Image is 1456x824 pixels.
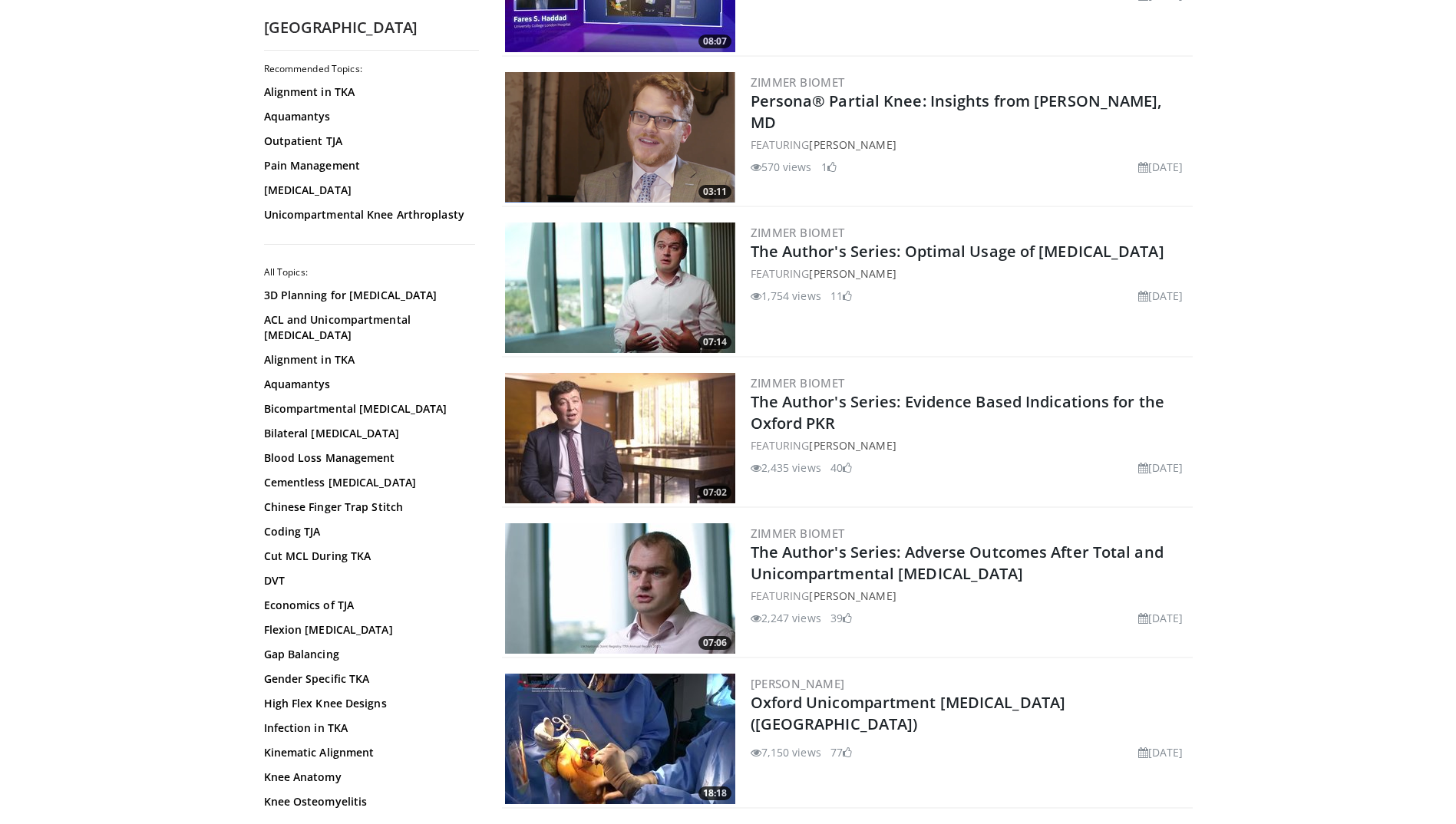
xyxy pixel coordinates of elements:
a: Chinese Finger Trap Stitch [264,499,471,515]
a: Gap Balancing [264,647,471,662]
a: The Author's Series: Evidence Based Indications for the Oxford PKR [751,391,1165,433]
li: [DATE] [1138,744,1184,760]
img: 3ac11ccd-8a36-444e-895a-30d2e7965c67.300x170_q85_crop-smart_upscale.jpg [505,373,735,503]
img: 4abd115a-8a22-4fd0-a520-3f7252c4dbaf.300x170_q85_crop-smart_upscale.jpg [505,523,735,654]
a: Blood Loss Management [264,450,471,466]
li: 1,754 views [751,288,821,304]
img: e6f05148-0552-4775-ab59-e5595e859885.300x170_q85_crop-smart_upscale.jpg [505,674,735,804]
a: Alignment in TKA [264,352,471,368]
a: 03:11 [505,72,735,203]
a: Unicompartmental Knee Arthroplasty [264,207,471,222]
a: Zimmer Biomet [751,74,845,90]
a: [MEDICAL_DATA] [264,183,471,198]
li: 11 [830,288,852,304]
div: FEATURING [751,137,1190,153]
li: 77 [830,744,852,760]
a: 3D Planning for [MEDICAL_DATA] [264,288,471,303]
li: [DATE] [1138,460,1184,476]
a: [PERSON_NAME] [809,588,896,603]
span: 07:02 [698,486,731,499]
div: FEATURING [751,588,1190,604]
div: FEATURING [751,437,1190,453]
a: Zimmer Biomet [751,225,845,240]
li: 2,247 views [751,610,821,626]
h2: Recommended Topics: [264,63,475,75]
a: Kinematic Alignment [264,745,471,760]
li: 2,435 views [751,460,821,476]
li: 7,150 views [751,744,821,760]
a: Zimmer Biomet [751,526,845,541]
a: Bilateral [MEDICAL_DATA] [264,426,471,441]
a: Economics of TJA [264,598,471,613]
div: FEATURING [751,265,1190,282]
li: 40 [830,460,852,476]
a: [PERSON_NAME] [809,266,896,281]
li: 570 views [751,159,812,175]
li: [DATE] [1138,159,1184,175]
h2: [GEOGRAPHIC_DATA] [264,18,479,38]
img: 1cc7e67d-a061-4142-9236-f9ec3a94768f.300x170_q85_crop-smart_upscale.jpg [505,222,735,353]
a: Bicompartmental [MEDICAL_DATA] [264,401,471,417]
a: 07:02 [505,373,735,503]
a: The Author's Series: Optimal Usage of [MEDICAL_DATA] [751,241,1164,262]
a: DVT [264,573,471,588]
li: [DATE] [1138,288,1184,304]
a: High Flex Knee Designs [264,696,471,711]
a: Infection in TKA [264,720,471,736]
a: Aquamantys [264,377,471,392]
li: 1 [821,159,837,175]
a: [PERSON_NAME] [751,676,845,691]
a: Pain Management [264,158,471,173]
span: 18:18 [698,786,731,800]
a: Outpatient TJA [264,133,471,149]
span: 08:07 [698,35,731,48]
a: [PERSON_NAME] [809,137,896,152]
a: 18:18 [505,674,735,804]
a: Oxford Unicompartment [MEDICAL_DATA] ([GEOGRAPHIC_DATA]) [751,692,1066,734]
a: Aquamantys [264,109,471,124]
a: Flexion [MEDICAL_DATA] [264,622,471,638]
a: Knee Osteomyelitis [264,794,471,809]
a: Coding TJA [264,524,471,539]
a: Zimmer Biomet [751,375,845,391]
a: Persona® Partial Knee: Insights from [PERSON_NAME], MD [751,91,1162,133]
a: Alignment in TKA [264,84,471,100]
img: f87a5073-b7d4-4925-9e52-a0028613b997.png.300x170_q85_crop-smart_upscale.png [505,72,735,203]
a: [PERSON_NAME] [809,438,896,453]
a: Cut MCL During TKA [264,549,471,564]
a: Cementless [MEDICAL_DATA] [264,475,471,490]
span: 07:14 [698,335,731,349]
a: The Author's Series: Adverse Outcomes After Total and Unicompartmental [MEDICAL_DATA] [751,542,1164,584]
a: 07:06 [505,523,735,654]
span: 03:11 [698,185,731,199]
span: 07:06 [698,636,731,650]
li: 39 [830,610,852,626]
h2: All Topics: [264,266,475,279]
a: Knee Anatomy [264,770,471,785]
a: Gender Specific TKA [264,671,471,687]
a: ACL and Unicompartmental [MEDICAL_DATA] [264,312,471,343]
a: 07:14 [505,222,735,353]
li: [DATE] [1138,610,1184,626]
